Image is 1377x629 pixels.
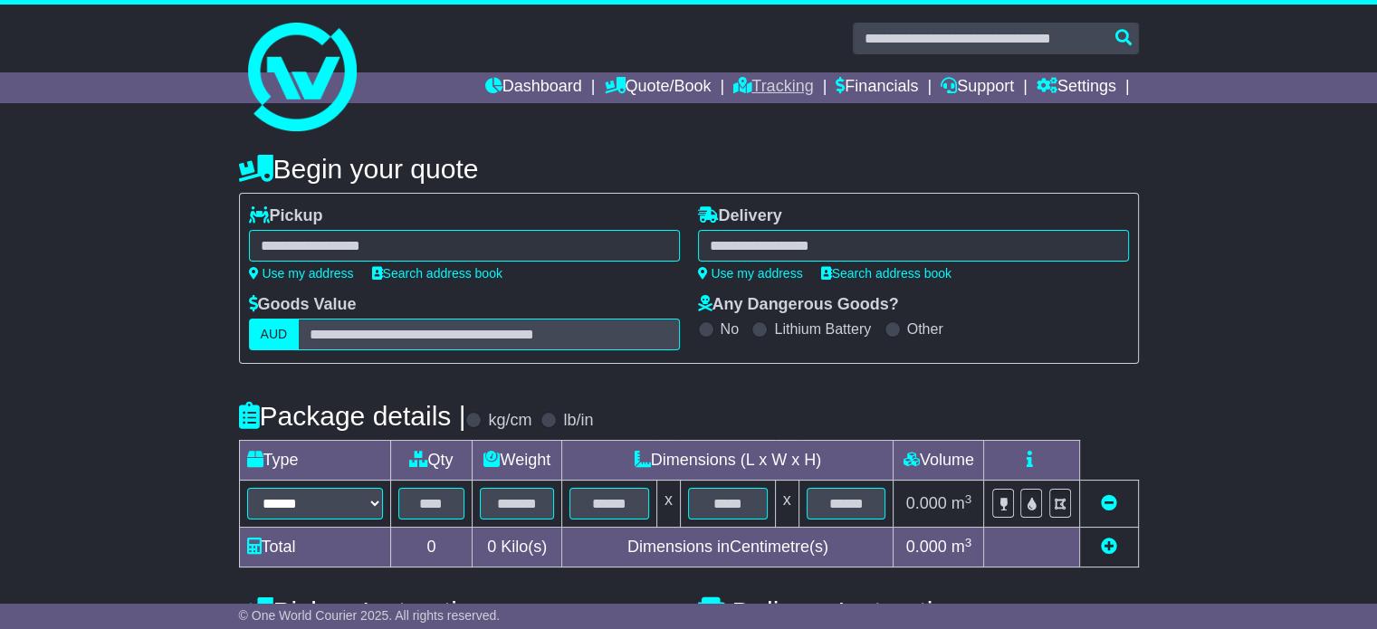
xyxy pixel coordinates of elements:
[390,441,473,481] td: Qty
[372,266,502,281] a: Search address book
[249,266,354,281] a: Use my address
[487,538,496,556] span: 0
[239,441,390,481] td: Type
[894,441,984,481] td: Volume
[239,608,501,623] span: © One World Courier 2025. All rights reserved.
[698,596,1139,626] h4: Delivery Instructions
[239,596,680,626] h4: Pickup Instructions
[774,320,871,338] label: Lithium Battery
[249,319,300,350] label: AUD
[390,528,473,567] td: 0
[562,528,894,567] td: Dimensions in Centimetre(s)
[1101,538,1117,556] a: Add new item
[1101,494,1117,512] a: Remove this item
[473,528,562,567] td: Kilo(s)
[941,72,1014,103] a: Support
[965,536,972,549] sup: 3
[907,320,943,338] label: Other
[249,206,323,226] label: Pickup
[721,320,739,338] label: No
[951,538,972,556] span: m
[239,154,1139,184] h4: Begin your quote
[965,492,972,506] sup: 3
[239,528,390,567] td: Total
[951,494,972,512] span: m
[1037,72,1116,103] a: Settings
[698,206,782,226] label: Delivery
[698,295,899,315] label: Any Dangerous Goods?
[733,72,813,103] a: Tracking
[488,411,531,431] label: kg/cm
[485,72,582,103] a: Dashboard
[836,72,918,103] a: Financials
[906,538,947,556] span: 0.000
[775,481,798,528] td: x
[698,266,803,281] a: Use my address
[473,441,562,481] td: Weight
[239,401,466,431] h4: Package details |
[656,481,680,528] td: x
[562,441,894,481] td: Dimensions (L x W x H)
[906,494,947,512] span: 0.000
[249,295,357,315] label: Goods Value
[821,266,951,281] a: Search address book
[604,72,711,103] a: Quote/Book
[563,411,593,431] label: lb/in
